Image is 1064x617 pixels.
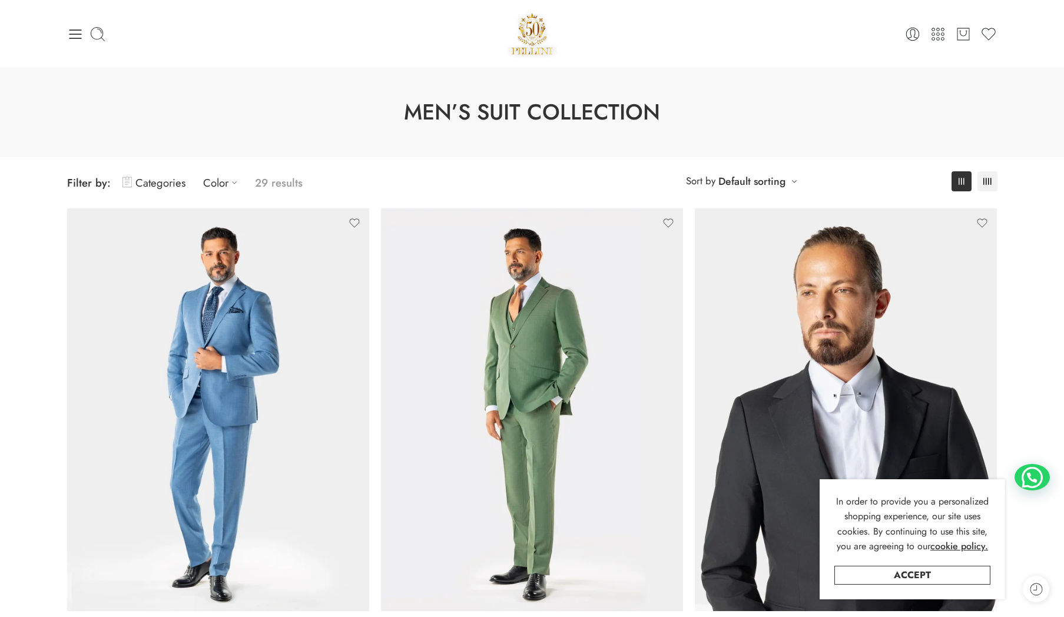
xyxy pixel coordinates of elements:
a: Color [203,169,243,197]
a: Categories [122,169,185,197]
span: Sort by [686,171,715,191]
span: Filter by: [67,175,111,191]
img: Pellini [507,9,558,59]
a: Cart [955,26,972,42]
a: Default sorting [718,173,785,190]
a: Wishlist [980,26,997,42]
span: In order to provide you a personalized shopping experience, our site uses cookies. By continuing ... [836,495,989,553]
a: Login / Register [904,26,921,42]
a: Accept [834,566,990,585]
a: Pellini - [507,9,558,59]
p: 29 results [255,169,303,197]
a: cookie policy. [930,539,988,554]
h1: Men’s Suit Collection [29,97,1035,128]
